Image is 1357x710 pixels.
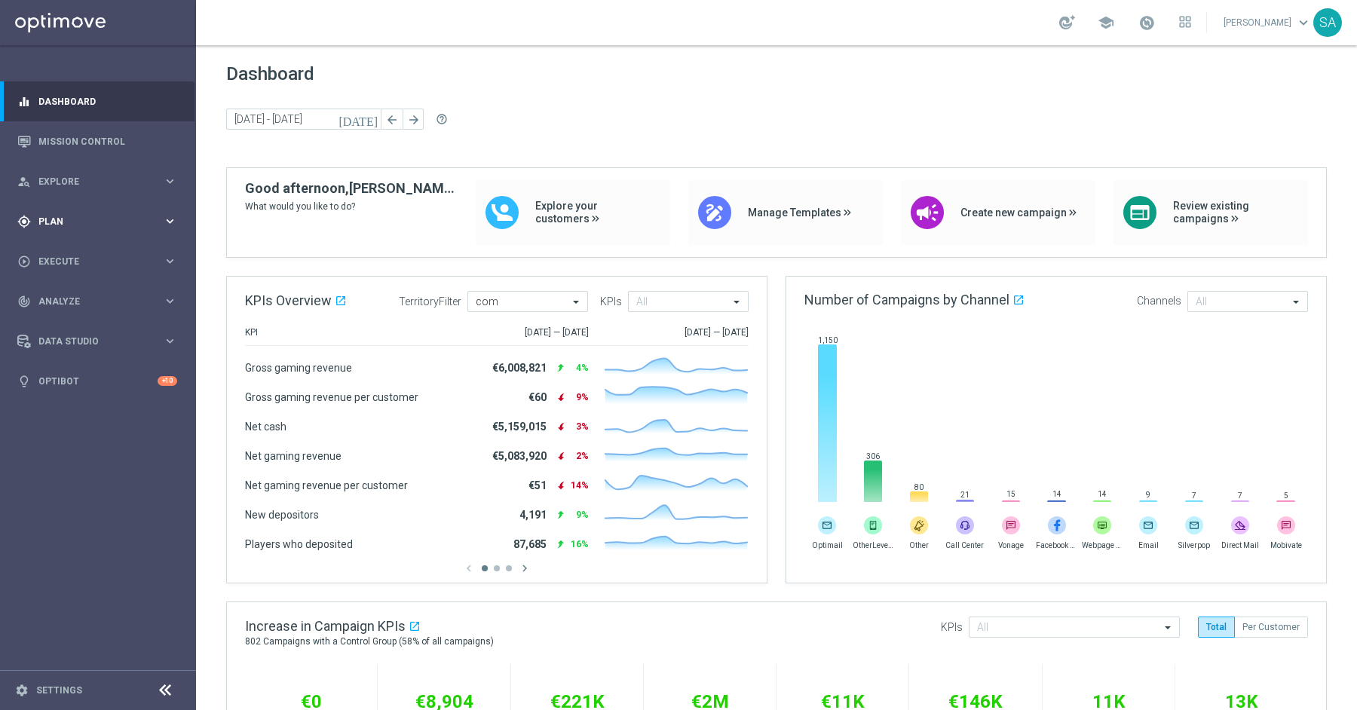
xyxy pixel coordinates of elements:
div: Data Studio [17,335,163,348]
button: equalizer Dashboard [17,96,178,108]
button: Data Studio keyboard_arrow_right [17,335,178,347]
button: lightbulb Optibot +10 [17,375,178,387]
a: Dashboard [38,81,177,121]
i: settings [15,684,29,697]
div: Optibot [17,361,177,401]
i: lightbulb [17,375,31,388]
i: keyboard_arrow_right [163,334,177,348]
i: keyboard_arrow_right [163,214,177,228]
span: keyboard_arrow_down [1295,14,1312,31]
button: gps_fixed Plan keyboard_arrow_right [17,216,178,228]
div: +10 [158,376,177,386]
div: Execute [17,255,163,268]
span: Analyze [38,297,163,306]
i: keyboard_arrow_right [163,294,177,308]
a: Settings [36,686,82,695]
button: person_search Explore keyboard_arrow_right [17,176,178,188]
div: Dashboard [17,81,177,121]
span: Data Studio [38,337,163,346]
i: gps_fixed [17,215,31,228]
a: Optibot [38,361,158,401]
button: Mission Control [17,136,178,148]
i: track_changes [17,295,31,308]
i: equalizer [17,95,31,109]
button: track_changes Analyze keyboard_arrow_right [17,295,178,308]
div: SA [1313,8,1342,37]
i: keyboard_arrow_right [163,174,177,188]
div: Analyze [17,295,163,308]
div: Plan [17,215,163,228]
span: Plan [38,217,163,226]
i: keyboard_arrow_right [163,254,177,268]
div: Mission Control [17,121,177,161]
i: person_search [17,175,31,188]
button: play_circle_outline Execute keyboard_arrow_right [17,256,178,268]
div: Explore [17,175,163,188]
a: Mission Control [38,121,177,161]
span: school [1098,14,1114,31]
a: [PERSON_NAME]keyboard_arrow_down [1222,11,1313,34]
span: Explore [38,177,163,186]
i: play_circle_outline [17,255,31,268]
span: Execute [38,257,163,266]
